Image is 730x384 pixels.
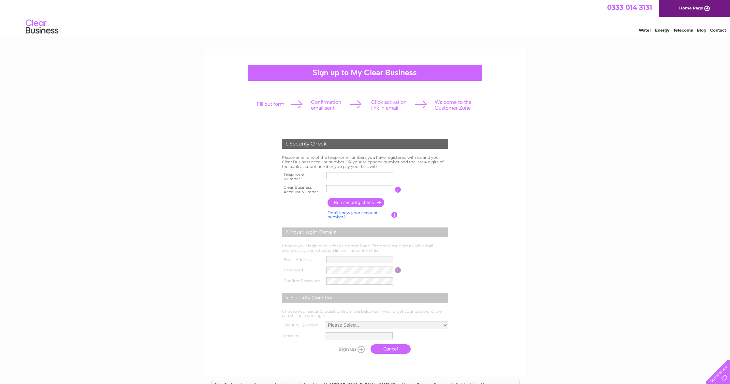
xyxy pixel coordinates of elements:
a: Energy [655,28,669,33]
div: 3. Security Question [282,293,448,303]
a: Telecoms [673,28,693,33]
th: Telephone Number [280,170,325,183]
a: Cancel [371,344,411,354]
th: Answer [280,331,324,341]
img: logo.png [25,17,59,37]
a: Don't know your account number? [328,210,378,220]
a: 0333 014 3131 [607,3,652,11]
div: Clear Business is a trading name of Verastar Limited (registered in [GEOGRAPHIC_DATA] No. 3667643... [212,4,519,32]
input: Information [395,187,401,193]
th: Confirm Password [280,276,325,286]
a: Contact [710,28,726,33]
a: Blog [697,28,706,33]
td: Please enter one of the telephone numbers you have registered with us and your Clear Business acc... [280,154,450,170]
a: Water [639,28,651,33]
th: Security Question [280,320,324,331]
td: Choose your security question from the below so if you forget your password, we can still help yo... [280,308,450,320]
th: Email Address [280,254,325,265]
td: Choose your login details for Customer Zone. The email must be a valid email address, as your act... [280,242,450,254]
input: Information [395,267,401,273]
input: Information [391,212,398,218]
th: Password [280,265,325,276]
div: 2. Your Login Details [282,227,448,237]
div: 1. Security Check [282,139,448,149]
th: Clear Business Account Number [280,183,325,196]
input: Submit [327,345,367,354]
